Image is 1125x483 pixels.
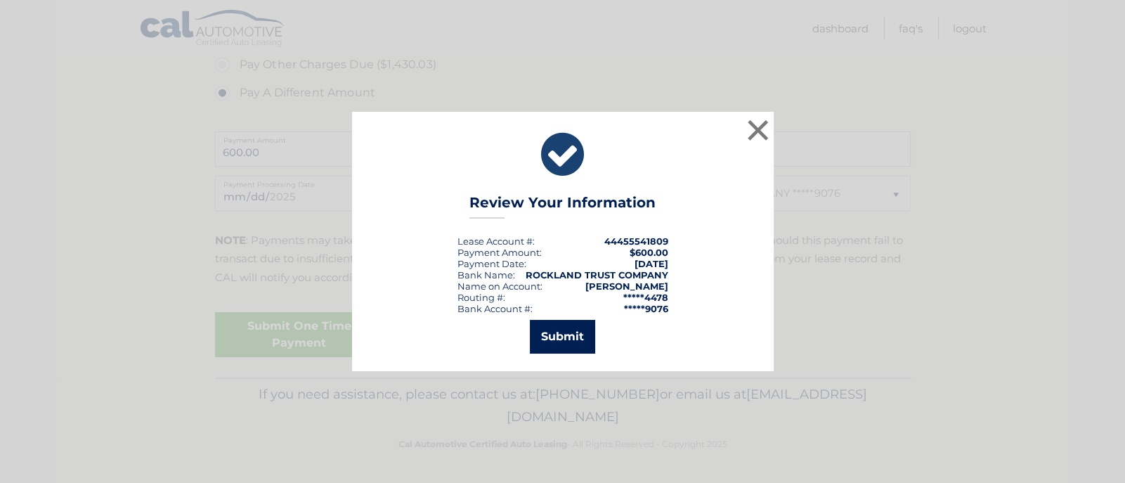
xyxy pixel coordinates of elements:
div: Bank Name: [457,269,515,281]
strong: ROCKLAND TRUST COMPANY [526,269,668,281]
div: Payment Amount: [457,247,542,258]
div: Name on Account: [457,281,542,292]
div: Bank Account #: [457,303,533,314]
div: Lease Account #: [457,236,535,247]
button: × [744,116,772,144]
h3: Review Your Information [469,194,656,219]
span: [DATE] [635,258,668,269]
div: Routing #: [457,292,505,303]
strong: 44455541809 [604,236,668,247]
span: Payment Date [457,258,524,269]
strong: [PERSON_NAME] [585,281,668,292]
button: Submit [530,320,595,354]
div: : [457,258,526,269]
span: $600.00 [630,247,668,258]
